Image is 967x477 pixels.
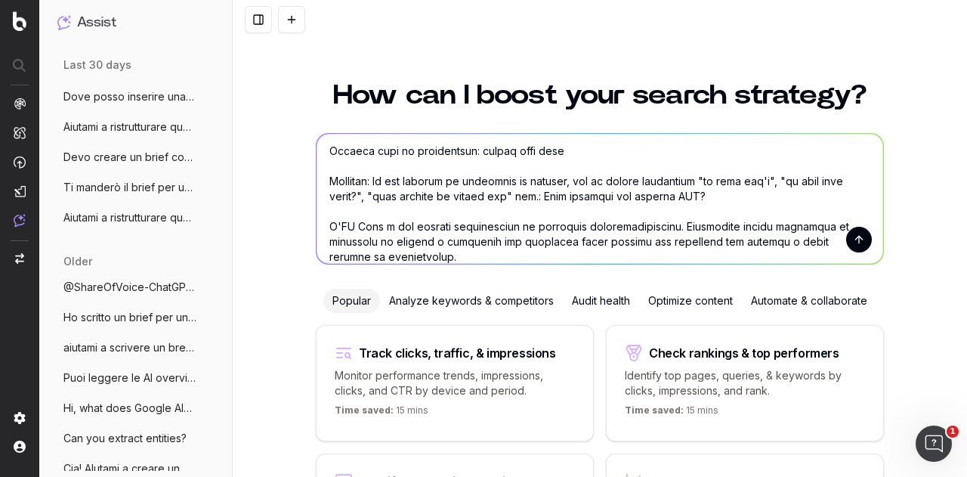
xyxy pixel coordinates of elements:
[380,289,563,313] div: Analyze keywords & competitors
[14,185,26,197] img: Studio
[63,254,92,269] span: older
[649,347,839,359] div: Check rankings & top performers
[15,253,24,264] img: Switch project
[51,275,221,299] button: @ShareOfVoice-ChatGPT qual'è la share of
[51,206,221,230] button: Aiutami a ristrutturare questo articolo
[335,404,394,416] span: Time saved:
[63,119,196,135] span: Aiutami a ristrutturare questo articolo
[51,396,221,420] button: Hi, what does Google AIMode respond if y
[57,15,71,29] img: Assist
[51,175,221,200] button: Ti manderò il brief per un nuovo articol
[14,412,26,424] img: Setting
[51,115,221,139] button: Aiutami a ristrutturare questo articolo
[63,89,196,104] span: Dove posso inserire una info per rispond
[51,336,221,360] button: aiutami a scrivere un breve paragrafo pe
[63,431,187,446] span: Can you extract entities?
[625,368,865,398] p: Identify top pages, queries, & keywords by clicks, impressions, and rank.
[57,12,215,33] button: Assist
[563,289,639,313] div: Audit health
[14,126,26,139] img: Intelligence
[14,98,26,110] img: Analytics
[51,145,221,169] button: Devo creare un brief con content outline
[916,426,952,462] iframe: Intercom live chat
[63,210,196,225] span: Aiutami a ristrutturare questo articolo
[51,305,221,330] button: Ho scritto un brief per un articolo di S
[77,12,116,33] h1: Assist
[14,156,26,169] img: Activation
[335,368,575,398] p: Monitor performance trends, impressions, clicks, and CTR by device and period.
[625,404,684,416] span: Time saved:
[63,370,196,386] span: Puoi leggere le AI overviews?
[359,347,556,359] div: Track clicks, traffic, & impressions
[63,150,196,165] span: Devo creare un brief con content outline
[639,289,742,313] div: Optimize content
[63,461,196,476] span: Cia! AIutami a creare un brief per un ar
[317,134,883,264] textarea: Lore ip dolorsitame cons adipisc el sedd ei te: - incidi, utlabor, etd magnaali eni admin veniamq...
[316,82,884,109] h1: How can I boost your search strategy?
[51,366,221,390] button: Puoi leggere le AI overviews?
[63,340,196,355] span: aiutami a scrivere un breve paragrafo pe
[947,426,959,438] span: 1
[63,401,196,416] span: Hi, what does Google AIMode respond if y
[51,426,221,451] button: Can you extract entities?
[625,404,718,423] p: 15 mins
[13,11,26,31] img: Botify logo
[63,180,196,195] span: Ti manderò il brief per un nuovo articol
[323,289,380,313] div: Popular
[51,85,221,109] button: Dove posso inserire una info per rispond
[14,214,26,227] img: Assist
[14,441,26,453] img: My account
[335,404,428,423] p: 15 mins
[63,310,196,325] span: Ho scritto un brief per un articolo di S
[63,57,131,73] span: last 30 days
[63,280,196,295] span: @ShareOfVoice-ChatGPT qual'è la share of
[742,289,876,313] div: Automate & collaborate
